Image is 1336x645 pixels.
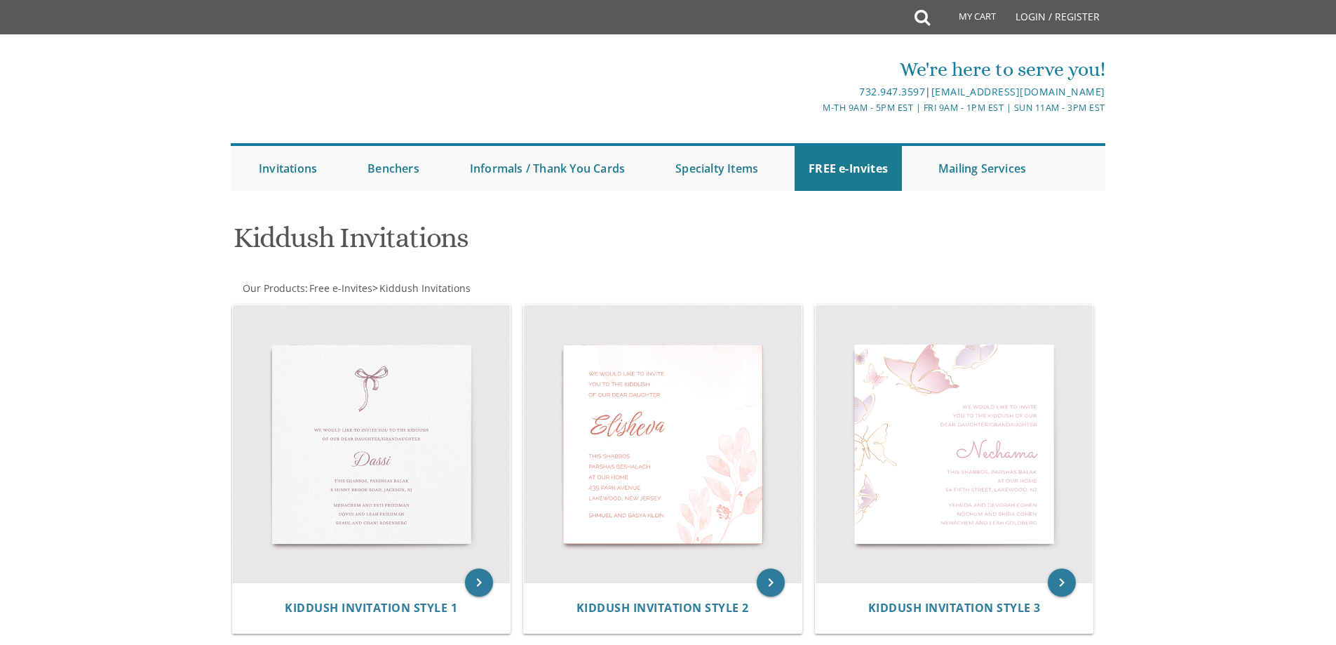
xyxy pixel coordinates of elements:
[1048,568,1076,597] a: keyboard_arrow_right
[285,601,457,615] a: Kiddush Invitation Style 1
[576,600,749,616] span: Kiddush Invitation Style 2
[859,85,925,98] a: 732.947.3597
[931,85,1105,98] a: [EMAIL_ADDRESS][DOMAIN_NAME]
[576,601,749,615] a: Kiddush Invitation Style 2
[924,146,1040,191] a: Mailing Services
[353,146,433,191] a: Benchers
[929,1,1006,36] a: My Cart
[378,281,471,295] a: Kiddush Invitations
[309,281,372,295] span: Free e-Invites
[868,601,1041,615] a: Kiddush Invitation Style 3
[308,281,372,295] a: Free e-Invites
[241,281,305,295] a: Our Products
[233,305,511,583] img: Kiddush Invitation Style 1
[465,568,493,597] a: keyboard_arrow_right
[523,84,1105,100] div: |
[757,568,785,597] a: keyboard_arrow_right
[524,305,802,583] img: Kiddush Invitation Style 2
[795,146,902,191] a: FREE e-Invites
[868,600,1041,616] span: Kiddush Invitation Style 3
[456,146,639,191] a: Informals / Thank You Cards
[816,305,1093,583] img: Kiddush Invitation Style 3
[245,146,331,191] a: Invitations
[661,146,772,191] a: Specialty Items
[523,100,1105,115] div: M-Th 9am - 5pm EST | Fri 9am - 1pm EST | Sun 11am - 3pm EST
[231,281,668,295] div: :
[372,281,471,295] span: >
[285,600,457,616] span: Kiddush Invitation Style 1
[234,222,806,264] h1: Kiddush Invitations
[379,281,471,295] span: Kiddush Invitations
[523,55,1105,84] div: We're here to serve you!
